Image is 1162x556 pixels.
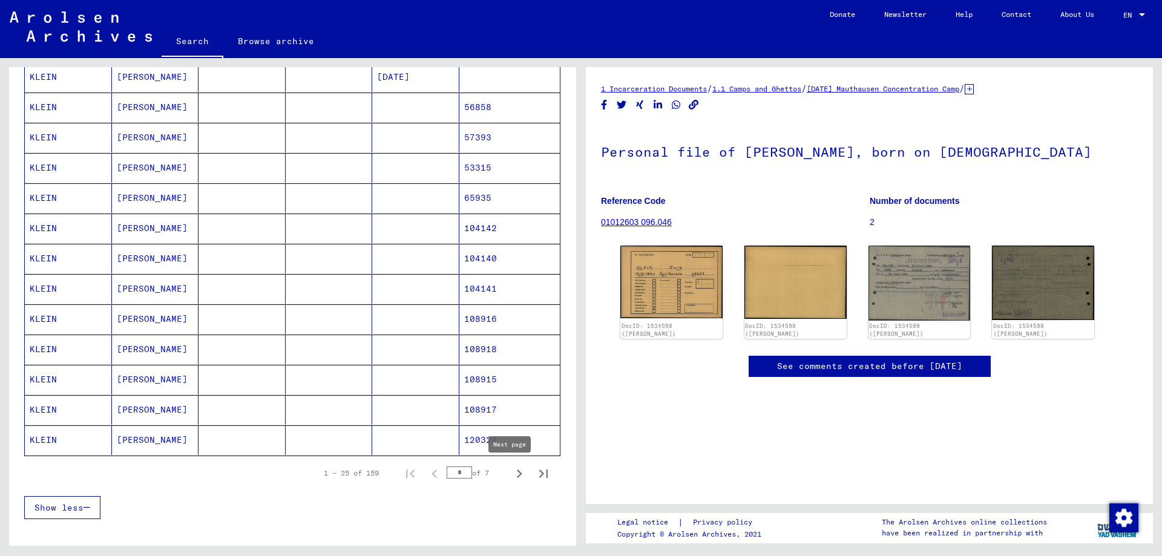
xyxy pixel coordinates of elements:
[25,425,112,455] mat-cell: KLEIN
[223,27,329,56] a: Browse archive
[25,62,112,92] mat-cell: KLEIN
[25,304,112,334] mat-cell: KLEIN
[24,496,100,519] button: Show less
[992,246,1094,320] img: 002.jpg
[25,93,112,122] mat-cell: KLEIN
[112,335,199,364] mat-cell: [PERSON_NAME]
[112,183,199,213] mat-cell: [PERSON_NAME]
[652,97,665,113] button: Share on LinkedIn
[25,335,112,364] mat-cell: KLEIN
[1109,503,1138,532] img: Change consent
[745,322,799,338] a: DocID: 1534598 ([PERSON_NAME])
[683,516,767,529] a: Privacy policy
[459,365,560,394] mat-cell: 108915
[25,365,112,394] mat-cell: KLEIN
[112,244,199,273] mat-cell: [PERSON_NAME]
[25,244,112,273] mat-cell: KLEIN
[459,335,560,364] mat-cell: 108918
[162,27,223,58] a: Search
[868,246,971,321] img: 001.jpg
[25,274,112,304] mat-cell: KLEIN
[112,214,199,243] mat-cell: [PERSON_NAME]
[870,216,1138,229] p: 2
[531,461,556,485] button: Last page
[25,153,112,183] mat-cell: KLEIN
[459,425,560,455] mat-cell: 120324
[601,124,1138,177] h1: Personal file of [PERSON_NAME], born on [DEMOGRAPHIC_DATA]
[112,425,199,455] mat-cell: [PERSON_NAME]
[959,83,965,94] span: /
[112,395,199,425] mat-cell: [PERSON_NAME]
[870,196,960,206] b: Number of documents
[615,97,628,113] button: Share on Twitter
[620,246,723,318] img: 001.jpg
[617,516,767,529] div: |
[112,304,199,334] mat-cell: [PERSON_NAME]
[712,84,801,93] a: 1.1 Camps and Ghettos
[25,214,112,243] mat-cell: KLEIN
[882,528,1047,538] p: have been realized in partnership with
[882,517,1047,528] p: The Arolsen Archives online collections
[398,461,422,485] button: First page
[617,529,767,540] p: Copyright © Arolsen Archives, 2021
[601,217,672,227] a: 01012603 096.046
[601,196,666,206] b: Reference Code
[459,274,560,304] mat-cell: 104141
[622,322,676,338] a: DocID: 1534598 ([PERSON_NAME])
[422,461,447,485] button: Previous page
[25,183,112,213] mat-cell: KLEIN
[112,153,199,183] mat-cell: [PERSON_NAME]
[807,84,959,93] a: [DATE] Mauthausen Concentration Camp
[324,468,379,479] div: 1 – 25 of 159
[744,246,847,319] img: 002.jpg
[459,123,560,152] mat-cell: 57393
[1123,11,1137,19] span: EN
[507,461,531,485] button: Next page
[869,322,924,338] a: DocID: 1534599 ([PERSON_NAME])
[601,84,707,93] a: 1 Incarceration Documents
[1109,503,1138,532] div: Change consent
[25,395,112,425] mat-cell: KLEIN
[634,97,646,113] button: Share on Xing
[688,97,700,113] button: Copy link
[459,304,560,334] mat-cell: 108916
[112,123,199,152] mat-cell: [PERSON_NAME]
[459,93,560,122] mat-cell: 56858
[670,97,683,113] button: Share on WhatsApp
[801,83,807,94] span: /
[598,97,611,113] button: Share on Facebook
[459,214,560,243] mat-cell: 104142
[707,83,712,94] span: /
[25,123,112,152] mat-cell: KLEIN
[447,467,507,479] div: of 7
[112,93,199,122] mat-cell: [PERSON_NAME]
[777,360,962,373] a: See comments created before [DATE]
[459,153,560,183] mat-cell: 53315
[112,274,199,304] mat-cell: [PERSON_NAME]
[459,183,560,213] mat-cell: 65935
[372,62,459,92] mat-cell: [DATE]
[112,62,199,92] mat-cell: [PERSON_NAME]
[459,395,560,425] mat-cell: 108917
[459,244,560,273] mat-cell: 104140
[10,11,152,42] img: Arolsen_neg.svg
[617,516,678,529] a: Legal notice
[1095,512,1140,543] img: yv_logo.png
[993,322,1048,338] a: DocID: 1534599 ([PERSON_NAME])
[112,365,199,394] mat-cell: [PERSON_NAME]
